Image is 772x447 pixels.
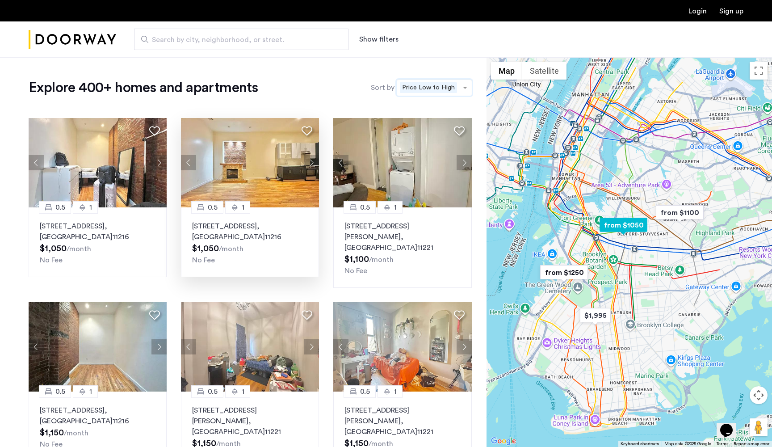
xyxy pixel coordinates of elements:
button: Previous apartment [333,339,348,354]
span: $1,050 [40,244,67,253]
span: 0.5 [208,202,218,213]
h1: Explore 400+ homes and apartments [29,79,258,97]
span: 0.5 [55,386,65,397]
button: Next apartment [304,339,319,354]
ng-select: sort-apartment [397,80,472,96]
sub: /month [369,256,394,263]
p: [STREET_ADDRESS] 11216 [40,405,155,426]
span: Price Low to High [400,82,457,93]
span: No Fee [192,257,215,264]
span: $1,150 [40,428,64,437]
img: 2016_638592645481785452.jpeg [29,302,167,392]
button: Keyboard shortcuts [621,441,659,447]
span: No Fee [40,257,63,264]
a: Terms (opens in new tab) [717,441,728,447]
button: Previous apartment [333,155,348,170]
img: 2014_638568420038614322.jpeg [181,302,319,392]
button: Next apartment [151,339,167,354]
button: Next apartment [151,155,167,170]
div: from $1050 [596,215,651,235]
img: 2014_638568420038634371.jpeg [333,118,472,207]
a: Login [688,8,707,15]
a: 0.51[STREET_ADDRESS], [GEOGRAPHIC_DATA]11216No Fee [29,207,167,277]
p: [STREET_ADDRESS] 11216 [40,221,155,242]
input: Apartment Search [134,29,348,50]
span: $1,050 [192,244,219,253]
button: Toggle fullscreen view [750,62,768,80]
span: 0.5 [360,202,370,213]
span: 1 [89,202,92,213]
button: Previous apartment [181,339,196,354]
span: 0.5 [360,386,370,397]
span: 1 [394,386,397,397]
span: 0.5 [55,202,65,213]
p: [STREET_ADDRESS][PERSON_NAME] 11221 [344,405,460,437]
span: $1,100 [344,255,369,264]
p: [STREET_ADDRESS][PERSON_NAME] 11221 [192,405,308,437]
span: 1 [242,386,244,397]
img: 2016_638592645481740821.jpeg [181,118,319,207]
img: logo [29,23,116,56]
button: Show satellite imagery [522,62,566,80]
img: 2016_638592645481784459.jpeg [29,118,167,207]
a: 0.51[STREET_ADDRESS][PERSON_NAME], [GEOGRAPHIC_DATA]11221No Fee [333,207,471,288]
div: from $1250 [537,262,592,283]
div: $1,995 [576,305,614,325]
iframe: chat widget [717,411,745,438]
button: Next apartment [457,339,472,354]
a: Cazamio Logo [29,23,116,56]
span: No Fee [344,267,367,274]
button: Next apartment [457,155,472,170]
button: Show or hide filters [359,34,399,45]
sub: /month [67,245,91,253]
span: 1 [394,202,397,213]
span: 1 [242,202,244,213]
div: from $1100 [652,202,707,223]
sub: /month [64,430,88,437]
img: 2014_638568420038759984.jpeg [333,302,472,392]
button: Map camera controls [750,386,768,404]
button: Previous apartment [29,155,44,170]
a: Registration [719,8,743,15]
button: Previous apartment [181,155,196,170]
button: Previous apartment [29,339,44,354]
span: 0.5 [208,386,218,397]
label: Sort by [371,82,394,93]
a: 0.51[STREET_ADDRESS], [GEOGRAPHIC_DATA]11216No Fee [181,207,319,277]
button: Drag Pegman onto the map to open Street View [750,418,768,436]
button: Next apartment [304,155,319,170]
span: 1 [89,386,92,397]
span: Map data ©2025 Google [664,442,711,446]
a: Report a map error [734,441,769,447]
a: Open this area in Google Maps (opens a new window) [489,435,518,447]
button: Show street map [491,62,522,80]
sub: /month [219,245,243,253]
img: Google [489,435,518,447]
p: [STREET_ADDRESS] 11216 [192,221,308,242]
span: Search by city, neighborhood, or street. [152,34,323,45]
p: [STREET_ADDRESS][PERSON_NAME] 11221 [344,221,460,253]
